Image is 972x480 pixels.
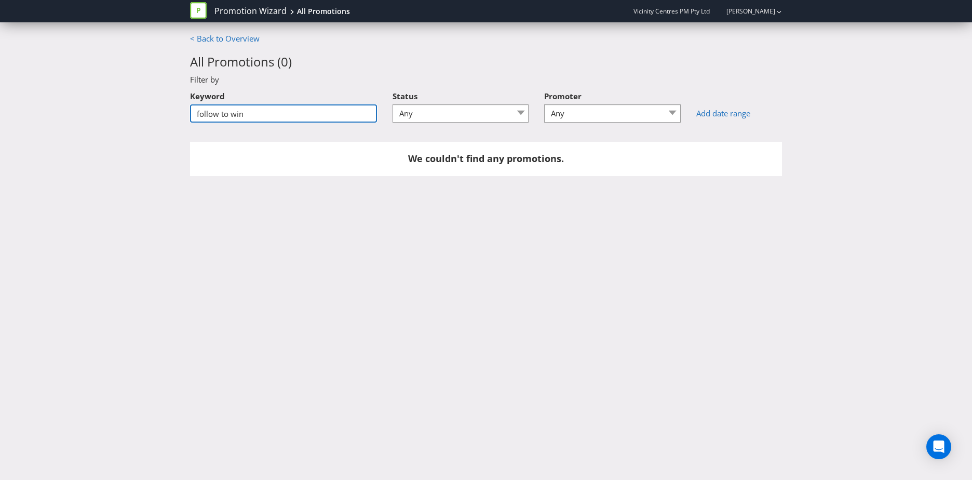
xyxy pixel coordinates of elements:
[198,152,774,166] p: We couldn't find any promotions.
[190,86,225,102] label: Keyword
[190,33,260,44] a: < Back to Overview
[190,104,377,123] input: Filter promotions...
[696,108,782,119] a: Add date range
[393,91,417,101] span: Status
[926,434,951,459] div: Open Intercom Messenger
[716,7,775,16] a: [PERSON_NAME]
[214,5,287,17] a: Promotion Wizard
[288,53,292,70] span: )
[633,7,710,16] span: Vicinity Centres PM Pty Ltd
[281,53,288,70] span: 0
[190,53,281,70] span: All Promotions (
[297,6,350,17] div: All Promotions
[544,91,582,101] span: Promoter
[182,74,790,85] div: Filter by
